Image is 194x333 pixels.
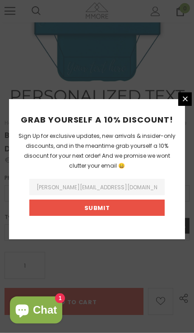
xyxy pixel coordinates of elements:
[7,297,65,326] inbox-online-store-chat: Shopify online store chat
[29,179,165,195] input: Email Address
[21,114,173,125] span: GRAB YOURSELF A 10% DISCOUNT!
[29,200,165,216] input: Submit
[18,132,176,169] span: Sign Up for exclusive updates, new arrivals & insider-only discounts, and in the meantime grab yo...
[178,92,192,106] a: Close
